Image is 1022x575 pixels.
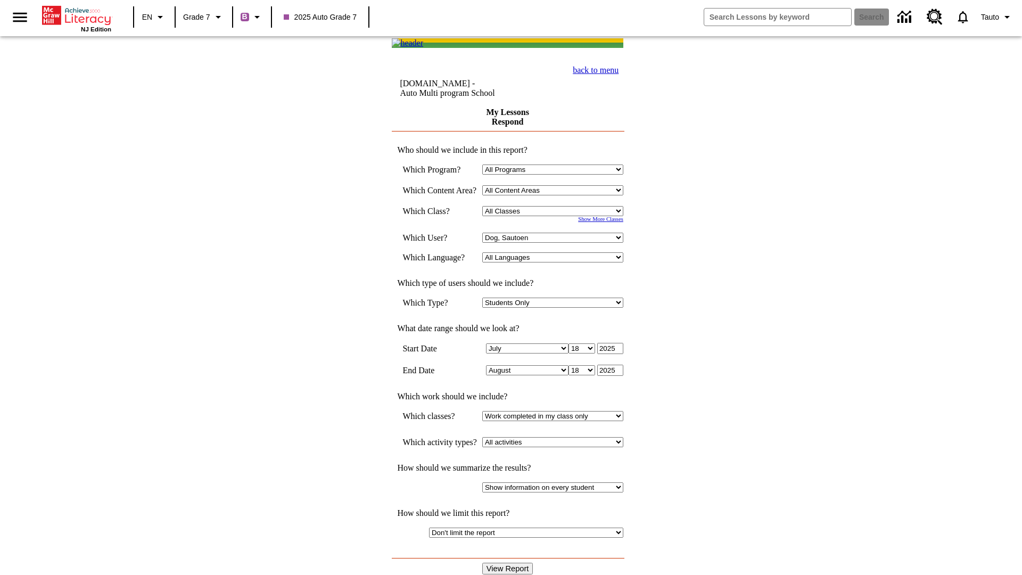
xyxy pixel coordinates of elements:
[284,12,357,23] span: 2025 Auto Grade 7
[486,108,529,126] a: My Lessons Respond
[704,9,851,26] input: search field
[981,12,999,23] span: Tauto
[402,298,477,308] td: Which Type?
[137,7,171,27] button: Language: EN, Select a language
[4,2,36,33] button: Open side menu
[392,38,423,48] img: header
[402,186,476,195] nobr: Which Content Area?
[392,324,623,333] td: What date range should we look at?
[578,216,623,222] a: Show More Classes
[891,3,920,32] a: Data Center
[392,392,623,401] td: Which work should we include?
[392,278,623,288] td: Which type of users should we include?
[977,7,1018,27] button: Profile/Settings
[402,437,477,447] td: Which activity types?
[42,4,111,32] div: Home
[402,252,477,262] td: Which Language?
[236,7,268,27] button: Boost Class color is purple. Change class color
[400,88,494,97] nobr: Auto Multi program School
[179,7,229,27] button: Grade: Grade 7, Select a grade
[392,508,623,518] td: How should we limit this report?
[81,26,111,32] span: NJ Edition
[920,3,949,31] a: Resource Center, Will open in new tab
[402,411,477,421] td: Which classes?
[402,365,477,376] td: End Date
[183,12,210,23] span: Grade 7
[949,3,977,31] a: Notifications
[402,233,477,243] td: Which User?
[402,206,477,216] td: Which Class?
[482,563,533,574] input: View Report
[242,10,248,23] span: B
[573,65,619,75] a: back to menu
[400,79,535,98] td: [DOMAIN_NAME] -
[392,145,623,155] td: Who should we include in this report?
[392,463,623,473] td: How should we summarize the results?
[402,343,477,354] td: Start Date
[142,12,152,23] span: EN
[402,165,477,175] td: Which Program?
